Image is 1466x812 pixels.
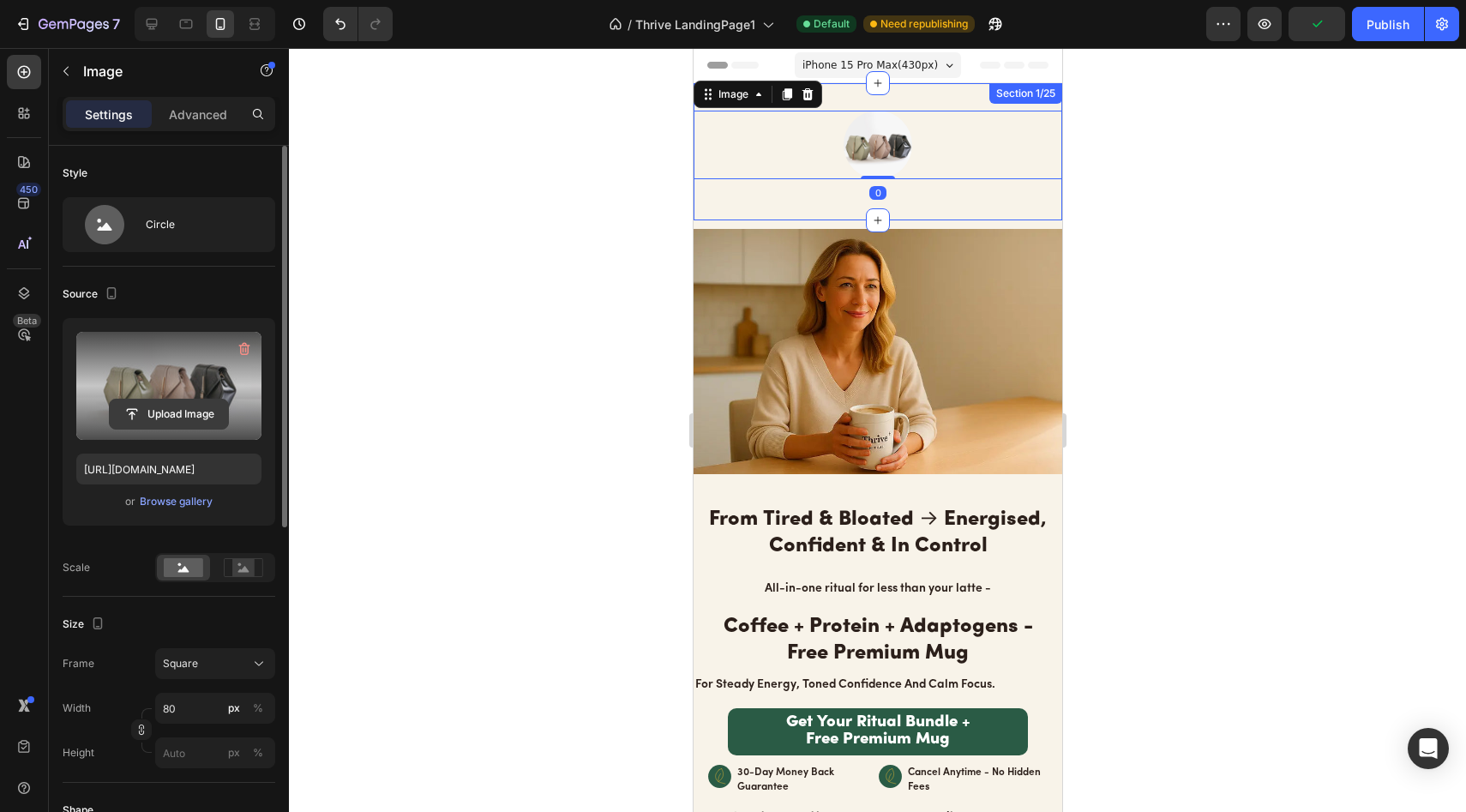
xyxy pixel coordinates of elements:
[163,656,198,671] span: Square
[169,105,227,123] p: Advanced
[63,745,94,761] label: Height
[880,16,968,32] span: Need republishing
[63,656,94,671] label: Frame
[224,698,244,719] button: %
[16,183,41,196] div: 450
[125,491,135,512] span: or
[1367,15,1409,33] div: Publish
[1408,728,1449,769] div: Open Intercom Messenger
[253,745,263,761] div: %
[76,454,261,484] input: https://example.com/image.jpg
[253,701,263,716] div: %
[85,105,133,123] p: Settings
[155,737,275,768] input: px%
[248,743,268,763] button: px
[228,701,240,716] div: px
[155,648,275,679] button: Square
[248,698,268,719] button: px
[63,560,90,575] div: Scale
[146,205,250,244] div: Circle
[109,399,229,430] button: Upload Image
[635,15,755,33] span: Thrive LandingPage1
[83,61,229,81] p: Image
[63,701,91,716] label: Width
[140,494,213,509] div: Browse gallery
[694,48,1062,812] iframe: Design area
[628,15,632,33] span: /
[63,613,108,636] div: Size
[7,7,128,41] button: 7
[63,165,87,181] div: Style
[112,14,120,34] p: 7
[155,693,275,724] input: px%
[33,759,336,780] p: Already Trusted by Over 5000+ Women Like You
[228,745,240,761] div: px
[139,493,213,510] button: Browse gallery
[224,743,244,763] button: %
[323,7,393,41] div: Undo/Redo
[63,283,122,306] div: Source
[814,16,850,32] span: Default
[13,314,41,328] div: Beta
[1352,7,1424,41] button: Publish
